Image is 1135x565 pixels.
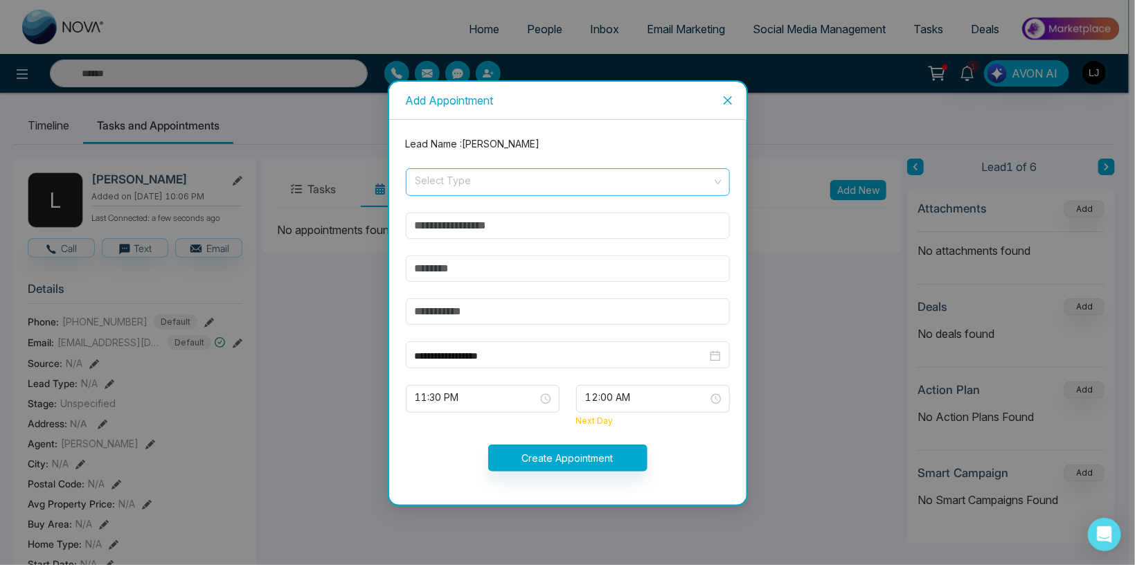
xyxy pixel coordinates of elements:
[406,93,730,108] div: Add Appointment
[576,415,614,426] span: Next Day
[415,387,550,411] span: 11:30 PM
[397,136,738,152] div: Lead Name : [PERSON_NAME]
[488,445,647,472] button: Create Appointment
[1088,518,1121,551] div: Open Intercom Messenger
[586,387,720,411] span: 12:00 AM
[709,82,747,119] button: Close
[722,95,733,106] span: close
